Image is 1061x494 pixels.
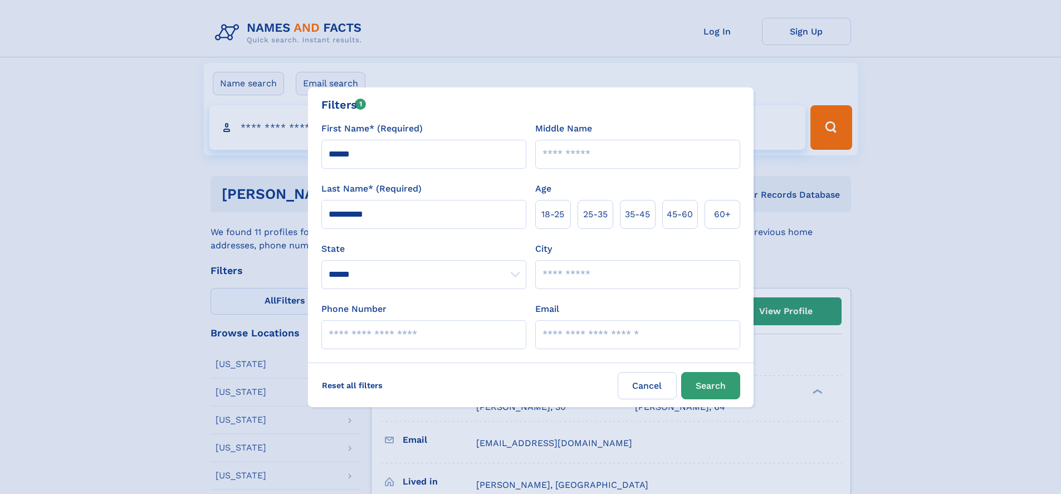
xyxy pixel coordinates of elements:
[714,208,731,221] span: 60+
[321,242,526,256] label: State
[583,208,608,221] span: 25‑35
[667,208,693,221] span: 45‑60
[321,122,423,135] label: First Name* (Required)
[618,372,677,399] label: Cancel
[625,208,650,221] span: 35‑45
[535,182,551,195] label: Age
[541,208,564,221] span: 18‑25
[681,372,740,399] button: Search
[535,122,592,135] label: Middle Name
[321,302,387,316] label: Phone Number
[535,302,559,316] label: Email
[535,242,552,256] label: City
[315,372,390,399] label: Reset all filters
[321,96,366,113] div: Filters
[321,182,422,195] label: Last Name* (Required)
